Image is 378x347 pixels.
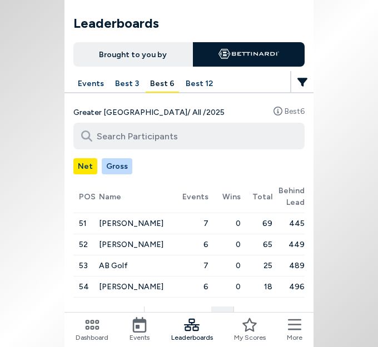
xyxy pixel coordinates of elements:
[272,218,305,229] span: 445
[272,239,305,250] span: 449
[73,42,193,67] div: Brought to you by
[145,306,167,329] button: 1
[208,260,241,271] span: 0
[273,107,305,115] button: Best6
[99,219,163,228] span: [PERSON_NAME]
[214,191,241,203] span: Wins
[176,260,208,271] span: 7
[287,317,302,343] button: More
[99,240,163,249] span: [PERSON_NAME]
[171,317,213,343] a: Leaderboards
[176,218,208,229] span: 7
[102,158,132,174] button: Gross
[208,281,241,293] span: 0
[272,281,305,293] span: 496
[79,282,89,291] span: 54
[241,218,273,229] span: 69
[234,333,266,343] span: My Scores
[234,317,266,343] a: My Scores
[73,123,305,149] input: Search Participants
[272,260,305,271] span: 489
[76,317,108,343] a: Dashboard
[130,333,150,343] span: Events
[181,76,217,93] button: Best 12
[73,158,97,174] button: Net
[176,281,208,293] span: 6
[241,260,273,271] span: 25
[73,107,305,118] h4: Greater [GEOGRAPHIC_DATA] / All / 2025
[99,261,128,270] span: AB Golf
[130,317,150,343] a: Events
[176,239,208,250] span: 6
[64,76,314,93] div: Manage your account
[241,281,273,293] span: 18
[211,306,233,329] button: 6
[99,282,163,291] span: [PERSON_NAME]
[99,191,176,203] span: Name
[76,333,108,343] span: Dashboard
[287,333,302,343] span: More
[111,76,143,93] button: Best 3
[73,13,305,33] h1: Leaderboards
[79,219,87,228] span: 51
[79,191,99,203] span: POS
[73,76,108,93] button: Events
[189,306,211,329] button: 5
[79,261,88,270] span: 53
[73,158,305,174] div: Manage your account
[241,239,273,250] span: 65
[182,191,208,203] span: Events
[171,333,213,343] span: Leaderboards
[167,306,189,329] button: …
[79,240,88,249] span: 52
[246,191,272,203] span: Total
[208,218,241,229] span: 0
[278,185,305,208] span: Behind Lead
[146,76,179,93] button: Best 6
[208,239,241,250] span: 0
